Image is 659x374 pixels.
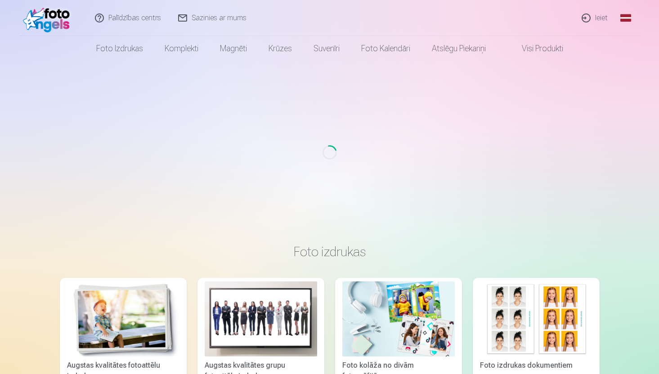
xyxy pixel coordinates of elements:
img: Augstas kvalitātes fotoattēlu izdrukas [67,281,179,356]
h3: Foto izdrukas [67,244,592,260]
a: Visi produkti [497,36,574,61]
a: Krūzes [258,36,303,61]
img: Foto izdrukas dokumentiem [480,281,592,356]
a: Atslēgu piekariņi [421,36,497,61]
img: /fa1 [23,4,75,32]
a: Foto izdrukas [85,36,154,61]
a: Magnēti [209,36,258,61]
a: Foto kalendāri [350,36,421,61]
div: Foto izdrukas dokumentiem [476,360,596,371]
a: Suvenīri [303,36,350,61]
a: Komplekti [154,36,209,61]
img: Augstas kvalitātes grupu fotoattēlu izdrukas [205,281,317,356]
img: Foto kolāža no divām fotogrāfijām [342,281,455,356]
